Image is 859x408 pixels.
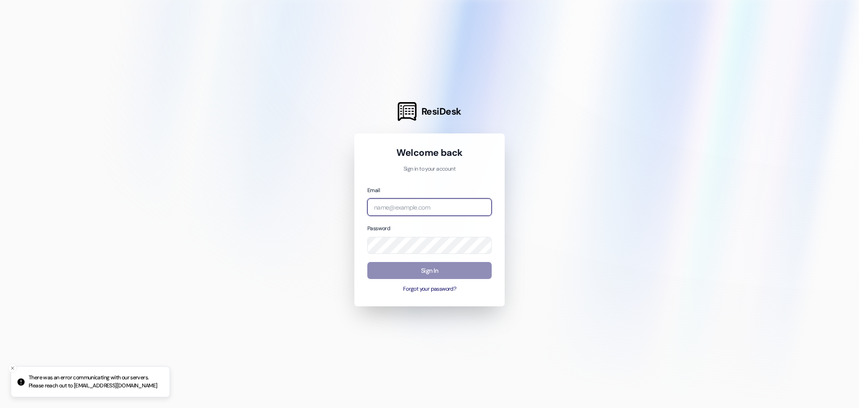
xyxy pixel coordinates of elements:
[367,165,492,173] p: Sign in to your account
[367,146,492,159] h1: Welcome back
[8,364,17,373] button: Close toast
[398,102,417,121] img: ResiDesk Logo
[367,285,492,293] button: Forgot your password?
[367,262,492,279] button: Sign In
[367,187,380,194] label: Email
[367,198,492,216] input: name@example.com
[421,105,461,118] span: ResiDesk
[29,374,162,390] p: There was an error communicating with our servers. Please reach out to [EMAIL_ADDRESS][DOMAIN_NAME]
[367,225,390,232] label: Password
